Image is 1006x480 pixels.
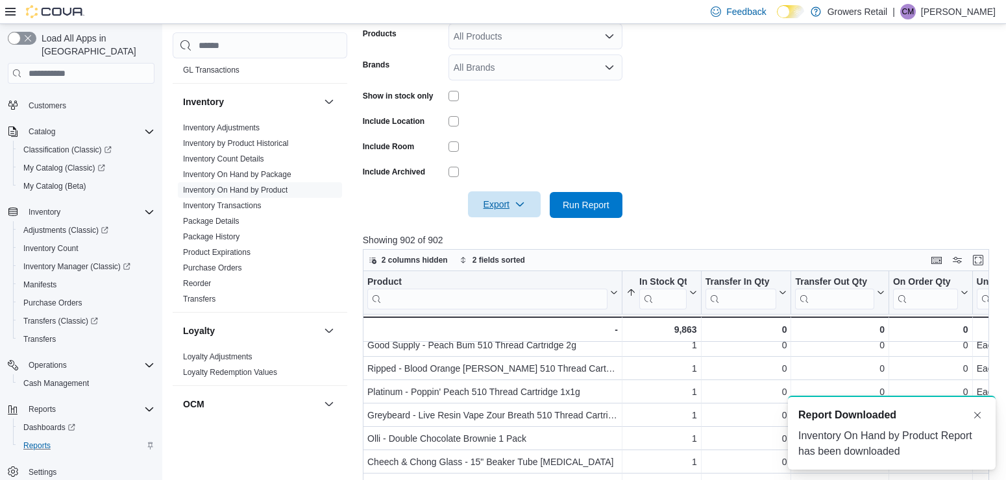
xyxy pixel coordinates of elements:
[183,324,319,337] button: Loyalty
[13,141,160,159] a: Classification (Classic)
[705,276,787,309] button: Transfer In Qty
[828,4,888,19] p: Growers Retail
[18,331,61,347] a: Transfers
[23,422,75,433] span: Dashboards
[18,142,117,158] a: Classification (Classic)
[367,454,618,470] div: Cheech & Chong Glass - 15" Beaker Tube [MEDICAL_DATA]
[23,280,56,290] span: Manifests
[183,154,264,163] a: Inventory Count Details
[705,337,787,353] div: 0
[23,316,98,326] span: Transfers (Classic)
[18,142,154,158] span: Classification (Classic)
[23,225,108,235] span: Adjustments (Classic)
[18,178,154,194] span: My Catalog (Beta)
[23,124,154,139] span: Catalog
[23,440,51,451] span: Reports
[183,216,239,226] span: Package Details
[363,29,397,39] label: Products
[173,120,347,312] div: Inventory
[23,378,89,389] span: Cash Management
[639,276,687,309] div: In Stock Qty
[367,384,618,400] div: Platinum - Poppin' Peach 510 Thread Cartridge 1x1g
[777,18,778,19] span: Dark Mode
[18,259,154,274] span: Inventory Manager (Classic)
[23,243,79,254] span: Inventory Count
[173,349,347,385] div: Loyalty
[626,407,697,423] div: 1
[13,437,160,455] button: Reports
[367,276,607,289] div: Product
[626,431,697,446] div: 1
[367,407,618,423] div: Greybeard - Live Resin Vape Zour Breath 510 Thread Cartridge 1g
[798,407,896,423] span: Report Downloaded
[18,331,154,347] span: Transfers
[173,47,347,83] div: Finance
[23,402,154,417] span: Reports
[18,259,136,274] a: Inventory Manager (Classic)
[604,62,615,73] button: Open list of options
[29,101,66,111] span: Customers
[183,247,251,258] span: Product Expirations
[795,384,884,400] div: 0
[626,337,697,353] div: 1
[893,276,958,289] div: On Order Qty
[29,126,55,137] span: Catalog
[183,185,288,195] span: Inventory On Hand by Product
[321,396,337,412] button: OCM
[363,91,434,101] label: Show in stock only
[13,239,160,258] button: Inventory Count
[23,204,154,220] span: Inventory
[367,361,618,376] div: Ripped - Blood Orange [PERSON_NAME] 510 Thread Cartridge 0.95g
[367,431,618,446] div: Olli - Double Chocolate Brownie 1 Pack
[183,186,288,195] a: Inventory On Hand by Product
[183,248,251,257] a: Product Expirations
[795,322,884,337] div: 0
[900,4,916,19] div: Corina Mayhue
[183,324,215,337] h3: Loyalty
[795,361,884,376] div: 0
[29,404,56,414] span: Reports
[3,356,160,374] button: Operations
[18,295,88,311] a: Purchase Orders
[893,322,968,337] div: 0
[183,169,291,180] span: Inventory On Hand by Package
[18,438,154,453] span: Reports
[23,124,60,139] button: Catalog
[18,160,110,176] a: My Catalog (Classic)
[367,322,618,337] div: -
[893,276,968,309] button: On Order Qty
[13,276,160,294] button: Manifests
[893,384,968,400] div: 0
[183,66,239,75] a: GL Transactions
[795,276,874,289] div: Transfer Out Qty
[468,191,541,217] button: Export
[29,207,60,217] span: Inventory
[183,201,262,210] a: Inventory Transactions
[23,357,72,373] button: Operations
[321,94,337,110] button: Inventory
[23,464,62,480] a: Settings
[13,330,160,348] button: Transfers
[798,407,985,423] div: Notification
[183,398,204,411] h3: OCM
[23,97,154,113] span: Customers
[626,384,697,400] div: 1
[23,261,130,272] span: Inventory Manager (Classic)
[705,454,787,470] div: 0
[23,145,112,155] span: Classification (Classic)
[639,276,687,289] div: In Stock Qty
[3,400,160,418] button: Reports
[795,276,884,309] button: Transfer Out Qty
[798,428,985,459] div: Inventory On Hand by Product Report has been downloaded
[26,5,84,18] img: Cova
[183,95,224,108] h3: Inventory
[705,431,787,446] div: 0
[18,178,92,194] a: My Catalog (Beta)
[892,4,895,19] p: |
[3,203,160,221] button: Inventory
[363,141,414,152] label: Include Room
[183,65,239,75] span: GL Transactions
[472,255,525,265] span: 2 fields sorted
[18,222,114,238] a: Adjustments (Classic)
[183,95,319,108] button: Inventory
